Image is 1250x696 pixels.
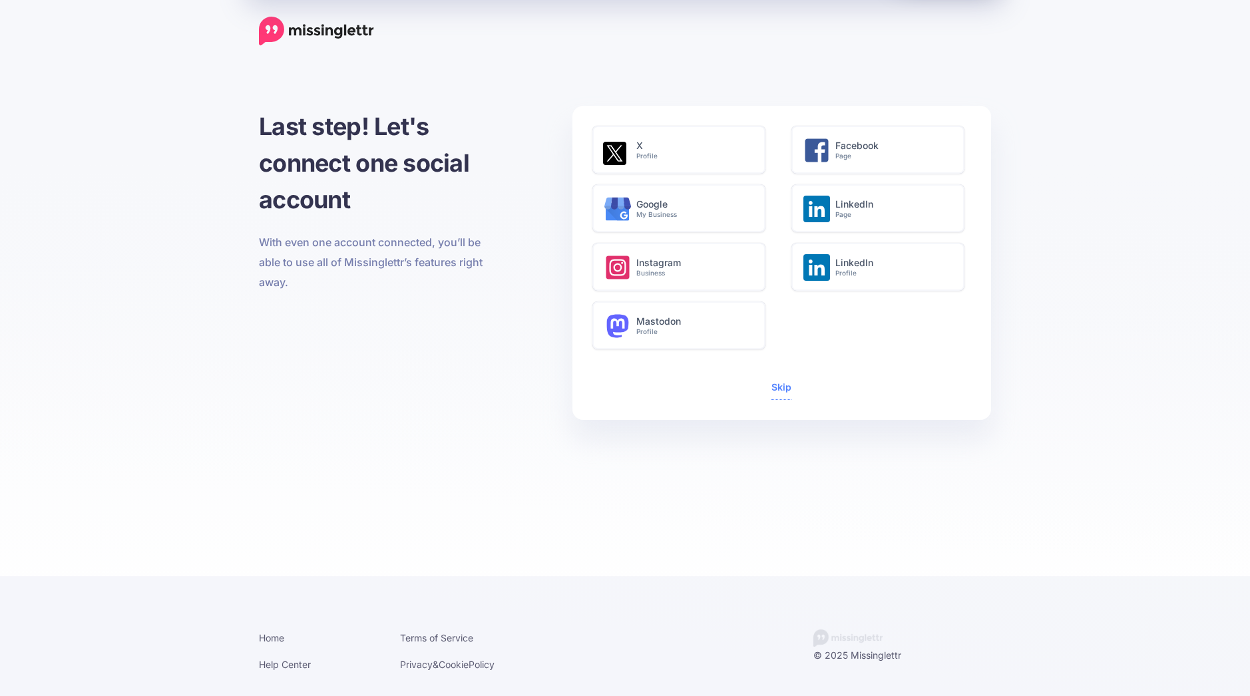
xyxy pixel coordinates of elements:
small: My Business [636,210,751,219]
li: & Policy [400,656,521,673]
a: XProfile [592,126,772,174]
div: © 2025 Missinglettr [813,647,1002,663]
a: LinkedInPage [791,184,971,232]
a: Cookie [439,659,469,670]
a: Home [259,632,284,643]
a: InstagramBusiness [592,243,772,291]
small: Profile [835,269,950,277]
h6: Mastodon [636,316,751,336]
small: Profile [636,152,751,160]
a: FacebookPage [791,126,971,174]
a: Skip [771,381,791,393]
p: With even one account connected, you’ll be able to use all of Missinglettr’s features right away. [259,232,490,292]
small: Page [835,210,950,219]
h6: LinkedIn [835,258,950,277]
h6: Google [636,199,751,219]
h6: X [636,140,751,160]
h6: LinkedIn [835,199,950,219]
small: Business [636,269,751,277]
img: twitter-square.png [603,142,626,165]
a: Terms of Service [400,632,473,643]
a: Privacy [400,659,433,670]
small: Profile [636,327,751,336]
img: google-business.svg [604,196,631,222]
h6: Instagram [636,258,751,277]
a: Home [259,17,374,46]
h6: Facebook [835,140,950,160]
a: MastodonProfile [592,301,772,349]
a: GoogleMy Business [592,184,772,232]
small: Page [835,152,950,160]
a: LinkedInProfile [791,243,971,291]
span: Last step! Let's connect one social account [259,112,469,214]
a: Help Center [259,659,311,670]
